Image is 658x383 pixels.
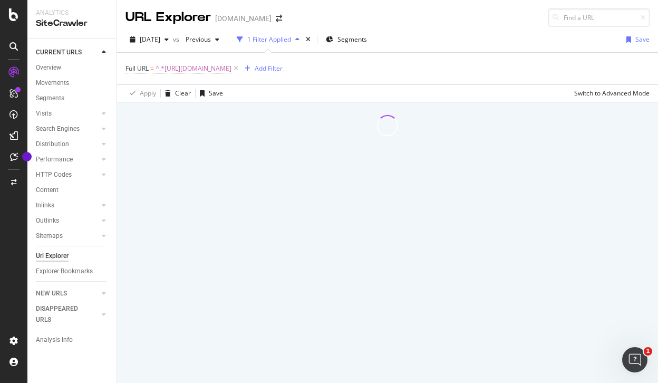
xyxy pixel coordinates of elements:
[36,251,69,262] div: Url Explorer
[36,215,59,226] div: Outlinks
[36,266,93,277] div: Explorer Bookmarks
[196,85,223,102] button: Save
[36,108,52,119] div: Visits
[36,303,89,325] div: DISAPPEARED URLS
[36,231,63,242] div: Sitemaps
[22,152,32,161] div: Tooltip anchor
[181,35,211,44] span: Previous
[36,62,109,73] a: Overview
[635,35,650,44] div: Save
[209,89,223,98] div: Save
[36,93,64,104] div: Segments
[36,169,72,180] div: HTTP Codes
[255,64,283,73] div: Add Filter
[36,47,82,58] div: CURRENT URLS
[36,185,109,196] a: Content
[125,8,211,26] div: URL Explorer
[125,31,173,48] button: [DATE]
[175,89,191,98] div: Clear
[36,154,99,165] a: Performance
[36,139,99,150] a: Distribution
[36,78,109,89] a: Movements
[150,64,154,73] span: =
[36,266,109,277] a: Explorer Bookmarks
[125,64,149,73] span: Full URL
[36,47,99,58] a: CURRENT URLS
[140,35,160,44] span: 2025 Aug. 17th
[36,169,99,180] a: HTTP Codes
[36,303,99,325] a: DISAPPEARED URLS
[36,62,61,73] div: Overview
[622,31,650,48] button: Save
[36,288,99,299] a: NEW URLS
[644,347,652,356] span: 1
[36,231,99,242] a: Sitemaps
[36,154,73,165] div: Performance
[36,200,54,211] div: Inlinks
[215,13,272,24] div: [DOMAIN_NAME]
[36,123,80,135] div: Search Engines
[140,89,156,98] div: Apply
[548,8,650,27] input: Find a URL
[276,15,282,22] div: arrow-right-arrow-left
[161,85,191,102] button: Clear
[36,93,109,104] a: Segments
[36,17,108,30] div: SiteCrawler
[240,62,283,75] button: Add Filter
[156,61,231,76] span: ^.*[URL][DOMAIN_NAME]
[570,85,650,102] button: Switch to Advanced Mode
[36,215,99,226] a: Outlinks
[36,123,99,135] a: Search Engines
[36,139,69,150] div: Distribution
[36,288,67,299] div: NEW URLS
[36,8,108,17] div: Analytics
[181,31,224,48] button: Previous
[36,334,109,346] a: Analysis Info
[36,78,69,89] div: Movements
[36,334,73,346] div: Analysis Info
[304,34,313,45] div: times
[622,347,647,372] iframe: Intercom live chat
[233,31,304,48] button: 1 Filter Applied
[173,35,181,44] span: vs
[322,31,371,48] button: Segments
[247,35,291,44] div: 1 Filter Applied
[125,85,156,102] button: Apply
[36,251,109,262] a: Url Explorer
[36,185,59,196] div: Content
[337,35,367,44] span: Segments
[36,108,99,119] a: Visits
[36,200,99,211] a: Inlinks
[574,89,650,98] div: Switch to Advanced Mode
